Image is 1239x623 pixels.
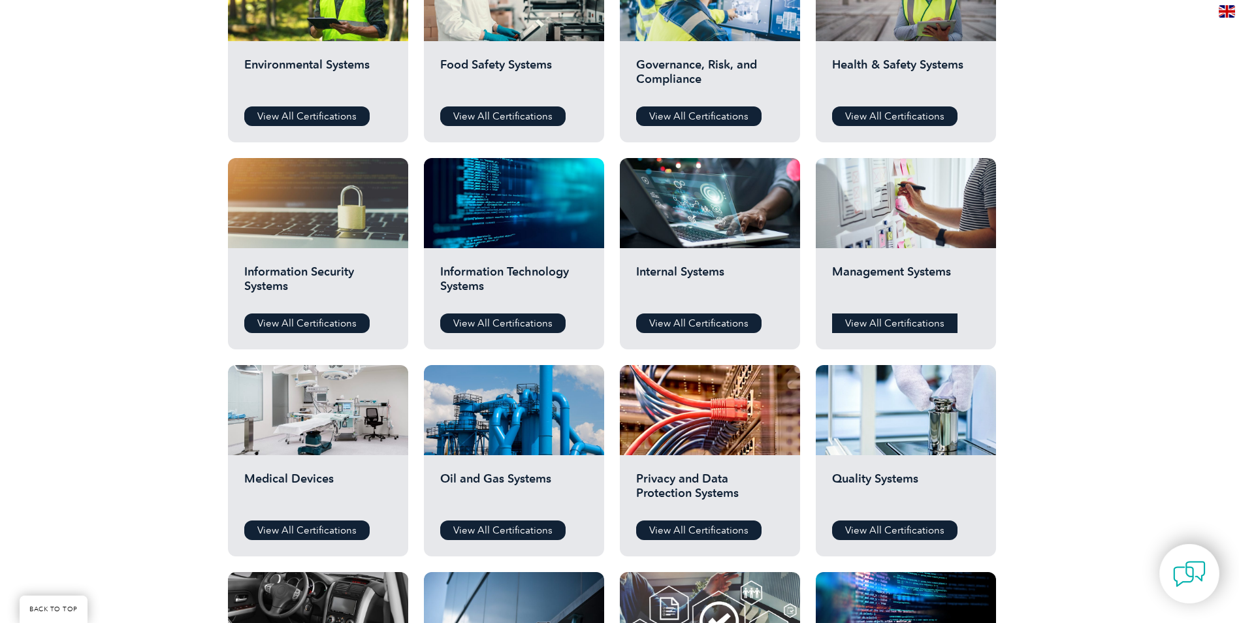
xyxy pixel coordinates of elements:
a: View All Certifications [244,313,370,333]
a: View All Certifications [832,520,957,540]
img: en [1219,5,1235,18]
a: View All Certifications [440,106,566,126]
h2: Quality Systems [832,471,980,511]
a: View All Certifications [832,106,957,126]
h2: Privacy and Data Protection Systems [636,471,784,511]
h2: Oil and Gas Systems [440,471,588,511]
a: View All Certifications [440,520,566,540]
h2: Internal Systems [636,264,784,304]
a: BACK TO TOP [20,596,88,623]
h2: Environmental Systems [244,57,392,97]
a: View All Certifications [636,106,762,126]
a: View All Certifications [636,520,762,540]
img: contact-chat.png [1173,558,1206,590]
h2: Health & Safety Systems [832,57,980,97]
a: View All Certifications [440,313,566,333]
h2: Governance, Risk, and Compliance [636,57,784,97]
h2: Management Systems [832,264,980,304]
h2: Medical Devices [244,471,392,511]
h2: Information Security Systems [244,264,392,304]
a: View All Certifications [832,313,957,333]
h2: Food Safety Systems [440,57,588,97]
a: View All Certifications [244,520,370,540]
a: View All Certifications [636,313,762,333]
h2: Information Technology Systems [440,264,588,304]
a: View All Certifications [244,106,370,126]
